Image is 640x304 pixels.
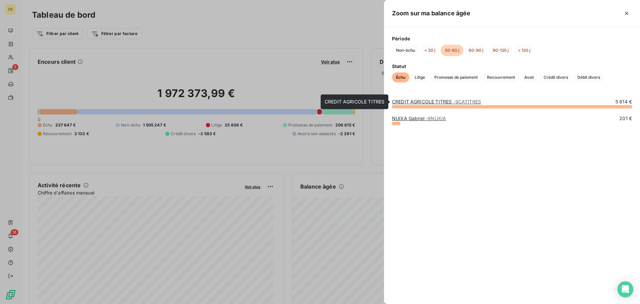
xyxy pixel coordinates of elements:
button: > 120 j [514,45,534,56]
span: Statut [392,63,632,70]
button: Crédit divers [540,72,572,82]
span: 5 814 € [615,98,632,105]
button: Promesse de paiement [430,72,482,82]
span: - 9NUXIA [426,115,446,121]
div: Open Intercom Messenger [617,281,633,297]
button: 90-120 j [489,45,513,56]
span: CREDIT AGRICOLE TITRES [325,99,384,104]
span: 201 € [619,115,632,122]
a: NUIXA Gabriel [392,115,446,121]
button: Non-échu [392,45,419,56]
button: 30-60 j [441,45,463,56]
span: - 9CATITRES [453,99,481,104]
button: Recouvrement [483,72,519,82]
button: Débit divers [573,72,604,82]
h5: Zoom sur ma balance âgée [392,9,471,18]
button: Avoir [520,72,538,82]
span: Période [392,35,632,42]
button: < 30 j [420,45,439,56]
button: Échu [392,72,409,82]
button: Litige [411,72,429,82]
button: 60-90 j [465,45,487,56]
a: CREDIT AGRICOLE TITRES [392,99,481,104]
